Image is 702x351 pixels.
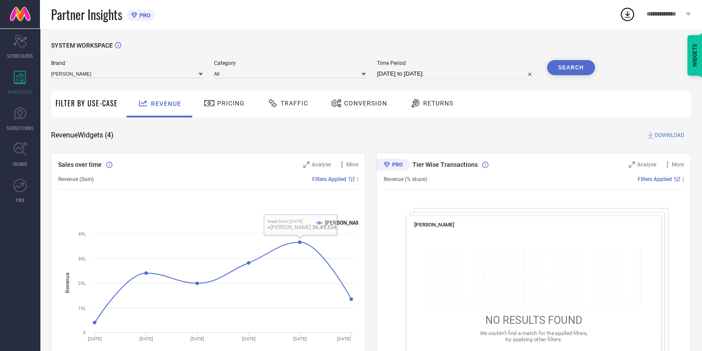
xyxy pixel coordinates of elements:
[51,42,113,49] span: SYSTEM WORKSPACE
[281,100,308,107] span: Traffic
[337,336,351,341] text: [DATE]
[51,5,122,24] span: Partner Insights
[83,330,86,335] text: 0
[293,336,307,341] text: [DATE]
[637,161,656,168] span: Analyse
[217,100,245,107] span: Pricing
[377,159,409,172] div: Premium
[78,231,86,236] text: 40L
[58,176,94,182] span: Revenue (Sum)
[7,52,33,59] span: SCORECARDS
[480,330,587,342] span: We couldn’t find a match for the applied filters, try applying other filters.
[485,314,582,327] span: NO RESULTS FOUND
[190,336,204,341] text: [DATE]
[312,176,346,182] span: Filters Applied
[58,161,102,168] span: Sales over time
[384,176,427,182] span: Revenue (% share)
[638,176,672,182] span: Filters Applied
[151,100,181,107] span: Revenue
[78,281,86,286] text: 20L
[344,100,387,107] span: Conversion
[629,161,635,168] svg: Zoom
[672,161,684,168] span: More
[377,69,536,79] input: Select time period
[377,60,536,66] span: Time Period
[655,131,684,140] span: DOWNLOAD
[312,161,331,168] span: Analyse
[78,256,86,261] text: 30L
[346,161,358,168] span: More
[619,6,635,22] div: Open download list
[325,220,365,226] text: [PERSON_NAME]
[137,12,151,19] span: PRO
[16,197,24,203] span: FWD
[78,306,86,311] text: 10L
[412,161,478,168] span: Tier Wise Transactions
[12,161,28,167] span: TRENDS
[88,336,102,341] text: [DATE]
[8,89,32,95] span: WORKSPACE
[303,161,309,168] svg: Zoom
[423,100,453,107] span: Returns
[51,60,203,66] span: Brand
[242,336,256,341] text: [DATE]
[7,125,34,131] span: SUGGESTIONS
[51,131,114,140] span: Revenue Widgets ( 4 )
[414,222,455,228] span: [PERSON_NAME]
[56,98,118,109] span: Filter By Use-Case
[214,60,366,66] span: Category
[682,176,684,182] span: |
[547,60,595,75] button: Search
[357,176,358,182] span: |
[64,272,71,293] tspan: Revenue
[139,336,153,341] text: [DATE]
